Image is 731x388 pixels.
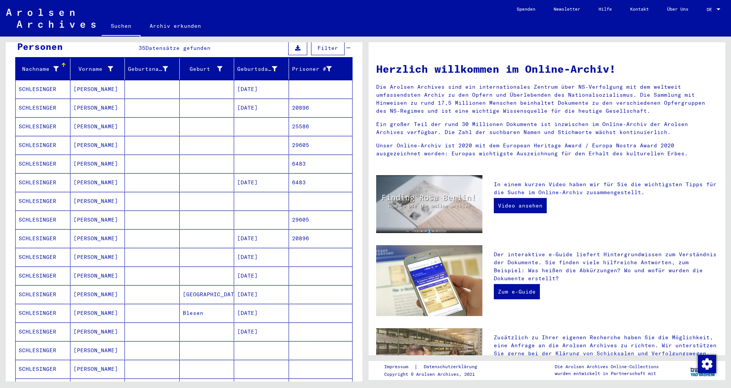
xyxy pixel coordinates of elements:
[289,117,353,136] mat-cell: 25586
[494,284,540,299] a: Zum e-Guide
[70,99,125,117] mat-cell: [PERSON_NAME]
[234,229,289,247] mat-cell: [DATE]
[73,63,125,75] div: Vorname
[494,334,718,366] p: Zusätzlich zu Ihrer eigenen Recherche haben Sie die Möglichkeit, eine Anfrage an die Arolsen Arch...
[494,180,718,196] p: In einem kurzen Video haben wir für Sie die wichtigsten Tipps für die Suche im Online-Archiv zusa...
[139,45,145,51] span: 35
[292,63,343,75] div: Prisoner #
[697,354,716,373] div: Zustimmung ändern
[16,192,70,210] mat-cell: SCHLESINGER
[16,360,70,378] mat-cell: SCHLESINGER
[234,323,289,341] mat-cell: [DATE]
[16,341,70,359] mat-cell: SCHLESINGER
[70,58,125,80] mat-header-cell: Vorname
[289,58,353,80] mat-header-cell: Prisoner #
[70,80,125,98] mat-cell: [PERSON_NAME]
[70,360,125,378] mat-cell: [PERSON_NAME]
[16,229,70,247] mat-cell: SCHLESINGER
[16,267,70,285] mat-cell: SCHLESINGER
[237,65,277,73] div: Geburtsdatum
[376,175,482,233] img: video.jpg
[70,117,125,136] mat-cell: [PERSON_NAME]
[128,63,179,75] div: Geburtsname
[289,136,353,154] mat-cell: 29605
[384,371,486,378] p: Copyright © Arolsen Archives, 2021
[16,248,70,266] mat-cell: SCHLESINGER
[70,323,125,341] mat-cell: [PERSON_NAME]
[102,17,140,37] a: Suchen
[70,211,125,229] mat-cell: [PERSON_NAME]
[16,136,70,154] mat-cell: SCHLESINGER
[311,41,345,55] button: Filter
[180,304,235,322] mat-cell: Blesen
[318,45,338,51] span: Filter
[292,65,332,73] div: Prisoner #
[418,363,486,371] a: Datenschutzerklärung
[180,58,235,80] mat-header-cell: Geburt‏
[70,173,125,192] mat-cell: [PERSON_NAME]
[180,285,235,303] mat-cell: [GEOGRAPHIC_DATA]
[16,155,70,173] mat-cell: SCHLESINGER
[234,285,289,303] mat-cell: [DATE]
[289,173,353,192] mat-cell: 6483
[376,142,718,158] p: Unser Online-Archiv ist 2020 mit dem European Heritage Award / Europa Nostra Award 2020 ausgezeic...
[19,63,70,75] div: Nachname
[128,65,168,73] div: Geburtsname
[16,58,70,80] mat-header-cell: Nachname
[16,285,70,303] mat-cell: SCHLESINGER
[70,155,125,173] mat-cell: [PERSON_NAME]
[70,229,125,247] mat-cell: [PERSON_NAME]
[707,7,715,12] span: DE
[6,9,96,28] img: Arolsen_neg.svg
[555,370,659,377] p: wurden entwickelt in Partnerschaft mit
[70,304,125,322] mat-cell: [PERSON_NAME]
[16,99,70,117] mat-cell: SCHLESINGER
[234,58,289,80] mat-header-cell: Geburtsdatum
[140,17,210,35] a: Archiv erkunden
[70,285,125,303] mat-cell: [PERSON_NAME]
[289,211,353,229] mat-cell: 29605
[376,120,718,136] p: Ein großer Teil der rund 30 Millionen Dokumente ist inzwischen im Online-Archiv der Arolsen Archi...
[234,304,289,322] mat-cell: [DATE]
[384,363,414,371] a: Impressum
[19,65,59,73] div: Nachname
[376,245,482,316] img: eguide.jpg
[145,45,211,51] span: Datensätze gefunden
[234,267,289,285] mat-cell: [DATE]
[17,40,63,53] div: Personen
[70,136,125,154] mat-cell: [PERSON_NAME]
[70,248,125,266] mat-cell: [PERSON_NAME]
[384,363,486,371] div: |
[494,251,718,283] p: Der interaktive e-Guide liefert Hintergrundwissen zum Verständnis der Dokumente. Sie finden viele...
[289,155,353,173] mat-cell: 6483
[555,363,659,370] p: Die Arolsen Archives Online-Collections
[376,83,718,115] p: Die Arolsen Archives sind ein internationales Zentrum über NS-Verfolgung mit dem weltweit umfasse...
[70,267,125,285] mat-cell: [PERSON_NAME]
[70,192,125,210] mat-cell: [PERSON_NAME]
[73,65,113,73] div: Vorname
[234,80,289,98] mat-cell: [DATE]
[16,304,70,322] mat-cell: SCHLESINGER
[16,211,70,229] mat-cell: SCHLESINGER
[237,63,289,75] div: Geburtsdatum
[376,61,718,77] h1: Herzlich willkommen im Online-Archiv!
[16,80,70,98] mat-cell: SCHLESINGER
[689,361,717,380] img: yv_logo.png
[183,65,223,73] div: Geburt‏
[183,63,234,75] div: Geburt‏
[234,248,289,266] mat-cell: [DATE]
[16,117,70,136] mat-cell: SCHLESINGER
[698,355,716,373] img: Zustimmung ändern
[125,58,180,80] mat-header-cell: Geburtsname
[16,173,70,192] mat-cell: SCHLESINGER
[16,323,70,341] mat-cell: SCHLESINGER
[289,229,353,247] mat-cell: 20896
[234,99,289,117] mat-cell: [DATE]
[70,341,125,359] mat-cell: [PERSON_NAME]
[494,198,547,213] a: Video ansehen
[289,99,353,117] mat-cell: 20896
[234,173,289,192] mat-cell: [DATE]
